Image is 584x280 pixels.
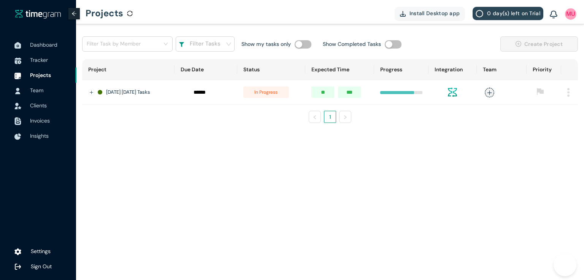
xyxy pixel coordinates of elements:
img: ProjectIcon [14,72,21,79]
span: Settings [31,248,51,255]
th: Expected Time [305,59,374,80]
th: Due Date [175,59,237,80]
img: InvoiceIcon [14,103,21,109]
span: Clients [30,102,47,109]
img: settings.78e04af822cf15d41b38c81147b09f22.svg [14,248,21,256]
img: UserIcon [14,88,21,94]
span: down [226,41,232,47]
span: right [343,115,348,120]
span: left [313,115,317,120]
span: in progress [243,87,289,98]
button: left [309,111,321,123]
th: Priority [527,59,561,80]
img: filterIcon [179,42,184,47]
img: timegram [15,9,61,19]
button: Install Desktop app [395,7,465,20]
div: [DATE] [DATE] Tasks [98,88,168,96]
li: Next Page [339,111,351,123]
th: Team [477,59,527,80]
a: 1 [324,111,336,123]
img: InsightsIcon [14,133,21,140]
img: InvoiceIcon [14,117,21,125]
img: BellIcon [550,11,557,19]
span: Install Desktop app [409,9,460,17]
li: 1 [324,111,336,123]
img: logOut.ca60ddd252d7bab9102ea2608abe0238.svg [14,263,21,270]
span: Insights [30,132,49,139]
button: plus-circleCreate Project [500,36,578,52]
iframe: Toggle Customer Support [554,253,576,276]
img: integration [448,88,457,97]
h1: Show Completed Tasks [323,40,381,48]
h1: Show my tasks only [241,40,291,48]
span: Tracker [30,57,48,63]
h1: Filter Tasks [190,39,221,49]
span: flag [536,88,544,95]
span: arrow-left [71,11,77,16]
h1: Projects [86,2,123,25]
span: sync [127,11,133,16]
img: DownloadApp [400,11,406,17]
img: UserIcon [565,8,576,20]
th: Progress [374,59,428,80]
img: DashboardIcon [14,42,21,49]
button: right [339,111,351,123]
li: Previous Page [309,111,321,123]
th: Project [82,59,175,80]
span: 0 day(s) left on Trial [487,9,540,17]
th: Integration [428,59,477,80]
span: Invoices [30,117,50,124]
span: Sign Out [31,263,52,270]
h1: [DATE] [DATE] Tasks [106,88,150,96]
img: MenuIcon.83052f96084528689178504445afa2f4.svg [567,88,570,97]
span: Dashboard [30,41,57,48]
img: TimeTrackerIcon [14,57,21,64]
button: 0 day(s) left on Trial [473,7,543,20]
span: Projects [30,72,51,79]
span: plus [485,88,494,97]
span: Team [30,87,43,94]
button: Expand row [89,90,95,96]
th: Status [237,59,305,80]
